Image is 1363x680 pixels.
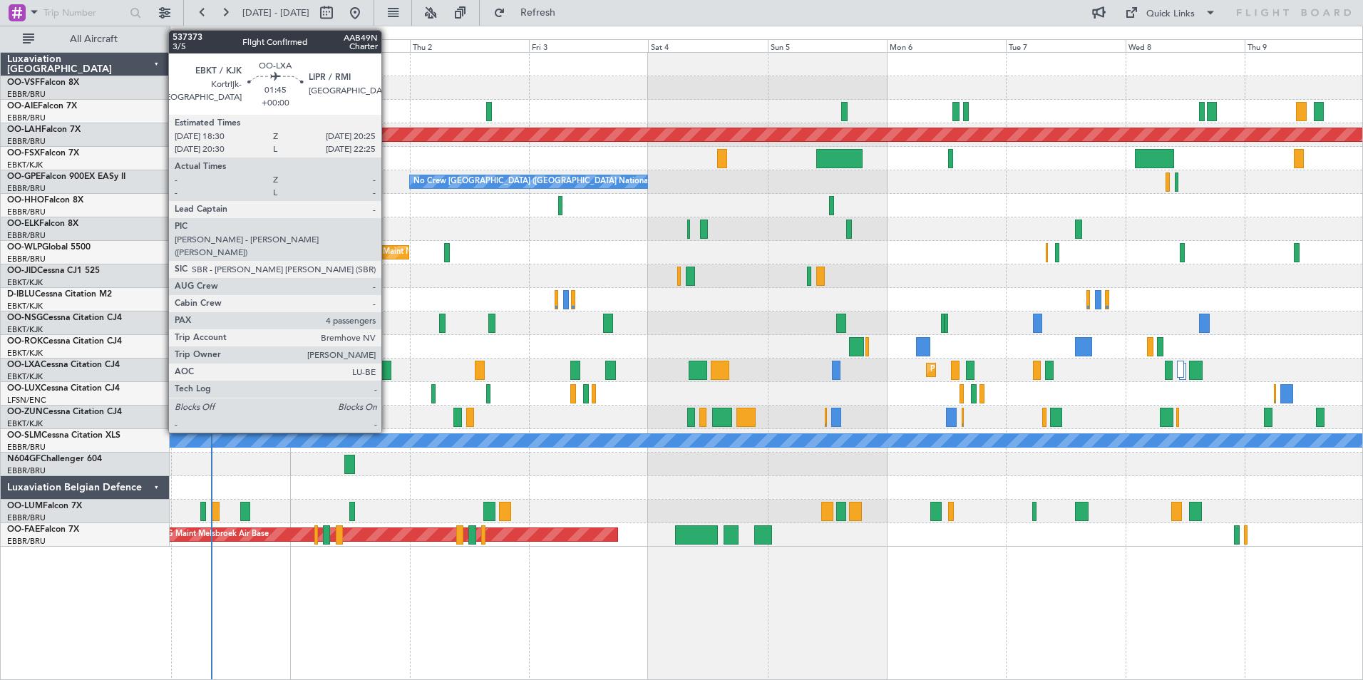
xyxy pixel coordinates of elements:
div: AOG Maint Melsbroek Air Base [155,524,269,545]
input: Trip Number [43,2,125,24]
div: Wed 1 [290,39,409,52]
a: OO-ROKCessna Citation CJ4 [7,337,122,346]
div: AOG Maint Kortrijk-[GEOGRAPHIC_DATA] [143,336,298,357]
a: EBKT/KJK [7,277,43,288]
a: OO-LUXCessna Citation CJ4 [7,384,120,393]
a: EBKT/KJK [7,160,43,170]
span: All Aircraft [37,34,150,44]
div: Mon 6 [887,39,1006,52]
a: OO-VSFFalcon 8X [7,78,79,87]
span: D-IBLU [7,290,35,299]
a: EBKT/KJK [7,348,43,359]
span: OO-GPE [7,172,41,181]
div: Quick Links [1146,7,1195,21]
span: OO-SLM [7,431,41,440]
span: OO-FSX [7,149,40,158]
span: OO-LUX [7,384,41,393]
span: OO-FAE [7,525,40,534]
a: EBBR/BRU [7,89,46,100]
div: Tue 7 [1006,39,1125,52]
div: Sat 4 [648,39,767,52]
a: OO-FSXFalcon 7X [7,149,79,158]
span: OO-LUM [7,502,43,510]
span: OO-LXA [7,361,41,369]
a: OO-GPEFalcon 900EX EASy II [7,172,125,181]
div: Planned Maint Kortrijk-[GEOGRAPHIC_DATA] [930,359,1096,381]
a: OO-ZUNCessna Citation CJ4 [7,408,122,416]
a: EBKT/KJK [7,418,43,429]
span: OO-NSG [7,314,43,322]
a: EBBR/BRU [7,230,46,241]
div: [DATE] [173,29,197,41]
span: N604GF [7,455,41,463]
a: OO-FAEFalcon 7X [7,525,79,534]
a: EBBR/BRU [7,183,46,194]
a: LFSN/ENC [7,395,46,406]
a: OO-AIEFalcon 7X [7,102,77,110]
div: Planned Maint Milan (Linate) [351,242,454,263]
a: EBBR/BRU [7,207,46,217]
a: EBBR/BRU [7,113,46,123]
a: OO-WLPGlobal 5500 [7,243,91,252]
a: OO-NSGCessna Citation CJ4 [7,314,122,322]
a: EBBR/BRU [7,442,46,453]
span: OO-JID [7,267,37,275]
span: OO-ELK [7,220,39,228]
a: OO-ELKFalcon 8X [7,220,78,228]
span: OO-ZUN [7,408,43,416]
a: EBKT/KJK [7,324,43,335]
span: OO-WLP [7,243,42,252]
div: Wed 8 [1126,39,1245,52]
a: EBBR/BRU [7,254,46,264]
div: Thu 2 [410,39,529,52]
a: D-IBLUCessna Citation M2 [7,290,112,299]
a: OO-SLMCessna Citation XLS [7,431,120,440]
span: OO-HHO [7,196,44,205]
a: OO-LXACessna Citation CJ4 [7,361,120,369]
button: Quick Links [1118,1,1223,24]
div: Sun 5 [768,39,887,52]
a: OO-LAHFalcon 7X [7,125,81,134]
a: OO-LUMFalcon 7X [7,502,82,510]
span: [DATE] - [DATE] [242,6,309,19]
button: All Aircraft [16,28,155,51]
div: Tue 30 [171,39,290,52]
a: EBBR/BRU [7,536,46,547]
a: EBKT/KJK [7,371,43,382]
div: Fri 3 [529,39,648,52]
span: Refresh [508,8,568,18]
div: No Crew [GEOGRAPHIC_DATA] ([GEOGRAPHIC_DATA] National) [413,171,652,192]
span: OO-LAH [7,125,41,134]
a: EBKT/KJK [7,301,43,311]
span: OO-ROK [7,337,43,346]
a: OO-HHOFalcon 8X [7,196,83,205]
span: OO-VSF [7,78,40,87]
a: EBBR/BRU [7,512,46,523]
a: OO-JIDCessna CJ1 525 [7,267,100,275]
span: OO-AIE [7,102,38,110]
a: EBBR/BRU [7,136,46,147]
a: EBBR/BRU [7,465,46,476]
a: N604GFChallenger 604 [7,455,102,463]
div: [DATE] [292,29,317,41]
button: Refresh [487,1,572,24]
